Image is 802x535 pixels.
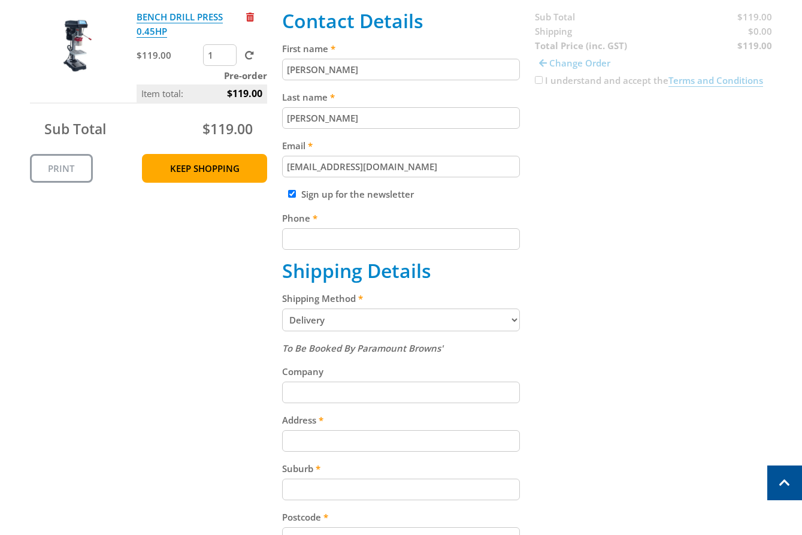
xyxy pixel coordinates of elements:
p: Pre-order [137,68,267,83]
label: Address [282,413,520,427]
label: Email [282,138,520,153]
a: Remove from cart [246,11,254,23]
label: First name [282,41,520,56]
input: Please enter your suburb. [282,479,520,500]
a: Print [30,154,93,183]
img: BENCH DRILL PRESS 0.45HP [41,10,113,81]
label: Last name [282,90,520,104]
input: Please enter your first name. [282,59,520,80]
label: Suburb [282,461,520,476]
span: $119.00 [202,119,253,138]
label: Postcode [282,510,520,524]
h2: Shipping Details [282,259,520,282]
span: Sub Total [44,119,106,138]
p: $119.00 [137,48,201,62]
select: Please select a shipping method. [282,309,520,331]
a: Keep Shopping [142,154,267,183]
p: Item total: [137,84,267,102]
input: Please enter your last name. [282,107,520,129]
input: Please enter your email address. [282,156,520,177]
label: Sign up for the newsletter [301,188,414,200]
em: To Be Booked By Paramount Browns' [282,342,443,354]
input: Please enter your address. [282,430,520,452]
h2: Contact Details [282,10,520,32]
input: Please enter your telephone number. [282,228,520,250]
label: Phone [282,211,520,225]
label: Company [282,364,520,379]
span: $119.00 [227,84,262,102]
label: Shipping Method [282,291,520,306]
a: BENCH DRILL PRESS 0.45HP [137,11,223,38]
